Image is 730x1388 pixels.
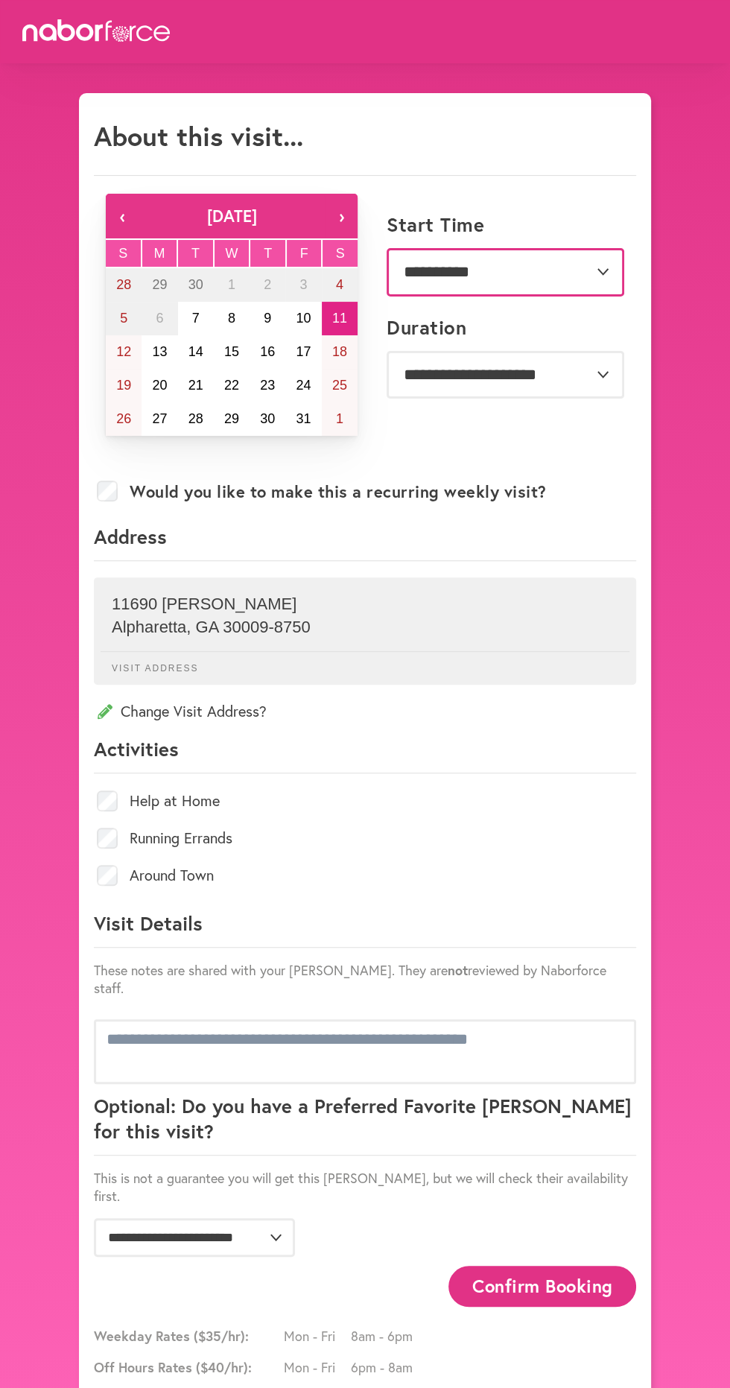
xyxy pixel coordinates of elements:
abbr: October 23, 2025 [260,378,275,393]
abbr: October 18, 2025 [332,344,347,359]
label: Start Time [387,213,484,236]
abbr: Sunday [118,246,127,261]
abbr: October 11, 2025 [332,311,347,326]
abbr: September 29, 2025 [152,277,167,292]
abbr: September 28, 2025 [116,277,131,292]
button: October 26, 2025 [106,402,142,436]
span: Off Hours Rates [94,1358,280,1376]
p: Visit Address [101,651,629,674]
span: ($ 35 /hr): [194,1327,249,1345]
button: October 16, 2025 [250,335,285,369]
abbr: October 19, 2025 [116,378,131,393]
span: Weekday Rates [94,1327,280,1345]
abbr: Monday [153,246,165,261]
button: October 27, 2025 [142,402,177,436]
span: 6pm - 8am [351,1358,418,1376]
abbr: October 15, 2025 [224,344,239,359]
button: October 9, 2025 [250,302,285,335]
button: October 1, 2025 [214,268,250,302]
button: October 3, 2025 [285,268,321,302]
abbr: October 22, 2025 [224,378,239,393]
button: September 28, 2025 [106,268,142,302]
button: October 12, 2025 [106,335,142,369]
abbr: October 6, 2025 [156,311,163,326]
h1: About this visit... [94,120,303,152]
button: October 18, 2025 [322,335,358,369]
button: [DATE] [139,194,325,238]
abbr: October 10, 2025 [296,311,311,326]
button: October 7, 2025 [178,302,214,335]
p: Optional: Do you have a Preferred Favorite [PERSON_NAME] for this visit? [94,1093,636,1156]
abbr: October 31, 2025 [296,411,311,426]
button: November 1, 2025 [322,402,358,436]
button: September 30, 2025 [178,268,214,302]
p: 11690 [PERSON_NAME] [112,595,618,614]
abbr: October 16, 2025 [260,344,275,359]
abbr: Saturday [336,246,345,261]
button: October 21, 2025 [178,369,214,402]
abbr: October 3, 2025 [300,277,308,292]
abbr: October 4, 2025 [336,277,343,292]
abbr: Tuesday [191,246,200,261]
label: Would you like to make this a recurring weekly visit? [130,482,547,501]
button: October 31, 2025 [285,402,321,436]
abbr: September 30, 2025 [188,277,203,292]
button: October 5, 2025 [106,302,142,335]
abbr: October 5, 2025 [120,311,127,326]
button: October 22, 2025 [214,369,250,402]
abbr: October 26, 2025 [116,411,131,426]
abbr: October 30, 2025 [260,411,275,426]
button: October 14, 2025 [178,335,214,369]
button: October 29, 2025 [214,402,250,436]
abbr: October 12, 2025 [116,344,131,359]
abbr: October 13, 2025 [152,344,167,359]
button: October 6, 2025 [142,302,177,335]
abbr: November 1, 2025 [336,411,343,426]
button: October 19, 2025 [106,369,142,402]
label: Around Town [130,868,214,883]
p: These notes are shared with your [PERSON_NAME]. They are reviewed by Naborforce staff. [94,961,636,997]
abbr: October 20, 2025 [152,378,167,393]
abbr: October 24, 2025 [296,378,311,393]
p: Activities [94,736,636,773]
button: October 11, 2025 [322,302,358,335]
span: ($ 40 /hr): [196,1358,252,1376]
p: Visit Details [94,910,636,948]
abbr: October 27, 2025 [152,411,167,426]
button: October 2, 2025 [250,268,285,302]
p: Change Visit Address? [94,701,636,721]
p: Alpharetta , GA 30009-8750 [112,618,618,637]
abbr: October 17, 2025 [296,344,311,359]
abbr: Wednesday [226,246,238,261]
button: October 15, 2025 [214,335,250,369]
span: Mon - Fri [284,1358,351,1376]
button: October 25, 2025 [322,369,358,402]
abbr: October 1, 2025 [228,277,235,292]
button: October 23, 2025 [250,369,285,402]
button: October 30, 2025 [250,402,285,436]
span: 8am - 6pm [351,1327,418,1345]
button: October 8, 2025 [214,302,250,335]
button: October 20, 2025 [142,369,177,402]
button: September 29, 2025 [142,268,177,302]
label: Running Errands [130,831,232,846]
p: Address [94,524,636,561]
abbr: October 8, 2025 [228,311,235,326]
button: Confirm Booking [448,1266,636,1307]
button: October 4, 2025 [322,268,358,302]
abbr: October 25, 2025 [332,378,347,393]
abbr: October 21, 2025 [188,378,203,393]
button: October 28, 2025 [178,402,214,436]
label: Duration [387,316,466,339]
span: Mon - Fri [284,1327,351,1345]
button: October 10, 2025 [285,302,321,335]
abbr: October 9, 2025 [264,311,271,326]
abbr: October 28, 2025 [188,411,203,426]
button: ‹ [106,194,139,238]
button: October 13, 2025 [142,335,177,369]
abbr: October 2, 2025 [264,277,271,292]
strong: not [448,961,468,979]
abbr: Friday [300,246,308,261]
abbr: October 29, 2025 [224,411,239,426]
button: October 24, 2025 [285,369,321,402]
